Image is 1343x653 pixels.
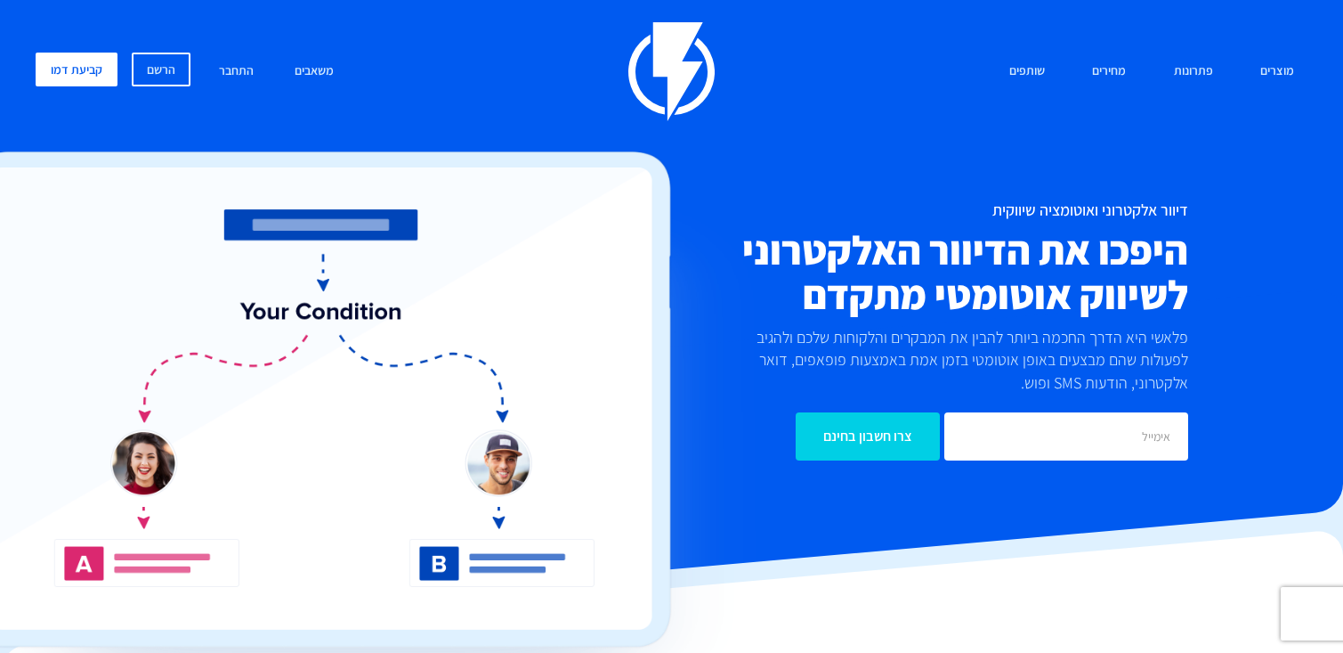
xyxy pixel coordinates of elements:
p: פלאשי היא הדרך החכמה ביותר להבין את המבקרים והלקוחות שלכם ולהגיב לפעולות שהם מבצעים באופן אוטומטי... [738,326,1188,395]
h1: דיוור אלקטרוני ואוטומציה שיווקית [578,201,1188,219]
a: מוצרים [1247,53,1307,91]
input: צרו חשבון בחינם [796,412,940,461]
h2: היפכו את הדיוור האלקטרוני לשיווק אוטומטי מתקדם [578,228,1188,317]
a: התחבר [206,53,267,91]
a: הרשם [132,53,190,86]
a: פתרונות [1161,53,1226,91]
input: אימייל [944,412,1188,461]
a: מחירים [1079,53,1139,91]
a: קביעת דמו [36,53,117,86]
a: שותפים [996,53,1058,91]
a: משאבים [281,53,347,91]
